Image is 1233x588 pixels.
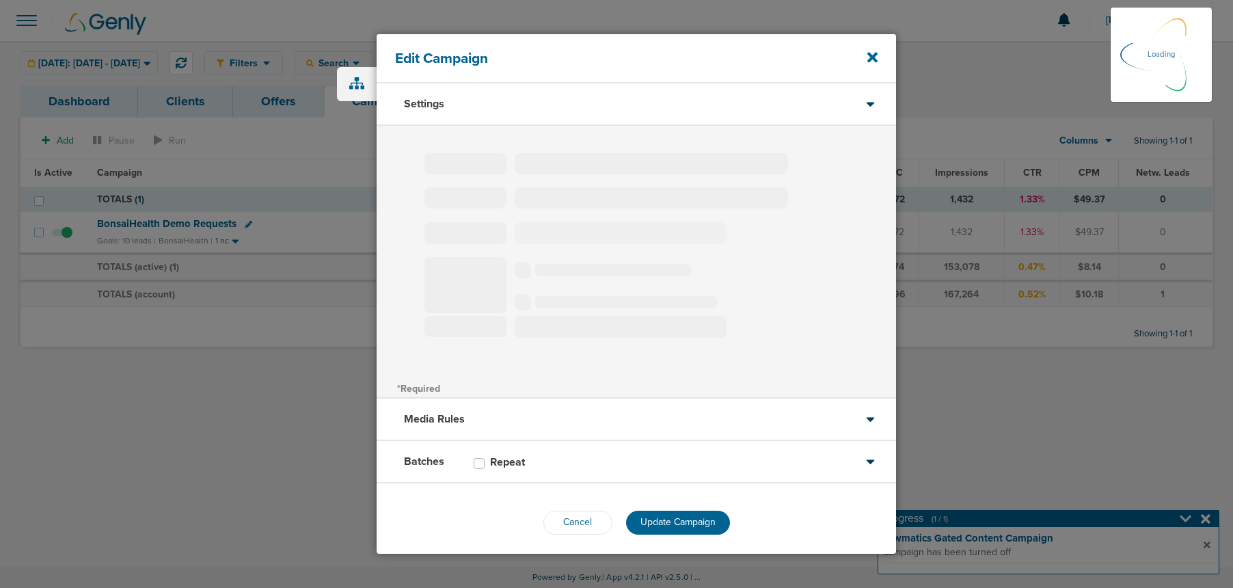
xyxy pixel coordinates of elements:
[397,383,440,395] span: *Required
[395,50,829,67] h4: Edit Campaign
[1148,46,1175,63] p: Loading
[404,455,444,468] h3: Batches
[640,516,716,528] span: Update Campaign
[404,412,465,426] h3: Media Rules
[626,511,730,535] button: Update Campaign
[490,455,525,469] h3: Repeat
[404,97,444,111] h3: Settings
[543,511,612,535] button: Cancel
